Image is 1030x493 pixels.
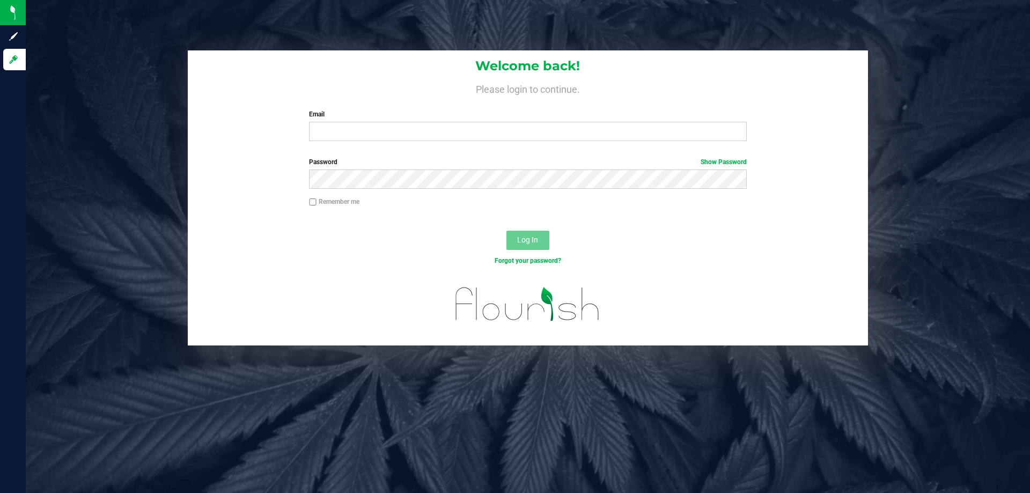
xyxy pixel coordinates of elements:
[309,158,337,166] span: Password
[309,109,746,119] label: Email
[188,59,868,73] h1: Welcome back!
[701,158,747,166] a: Show Password
[8,54,19,65] inline-svg: Log in
[309,198,317,206] input: Remember me
[443,277,613,332] img: flourish_logo.svg
[506,231,549,250] button: Log In
[495,257,561,264] a: Forgot your password?
[8,31,19,42] inline-svg: Sign up
[517,236,538,244] span: Log In
[188,82,868,94] h4: Please login to continue.
[309,197,359,207] label: Remember me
